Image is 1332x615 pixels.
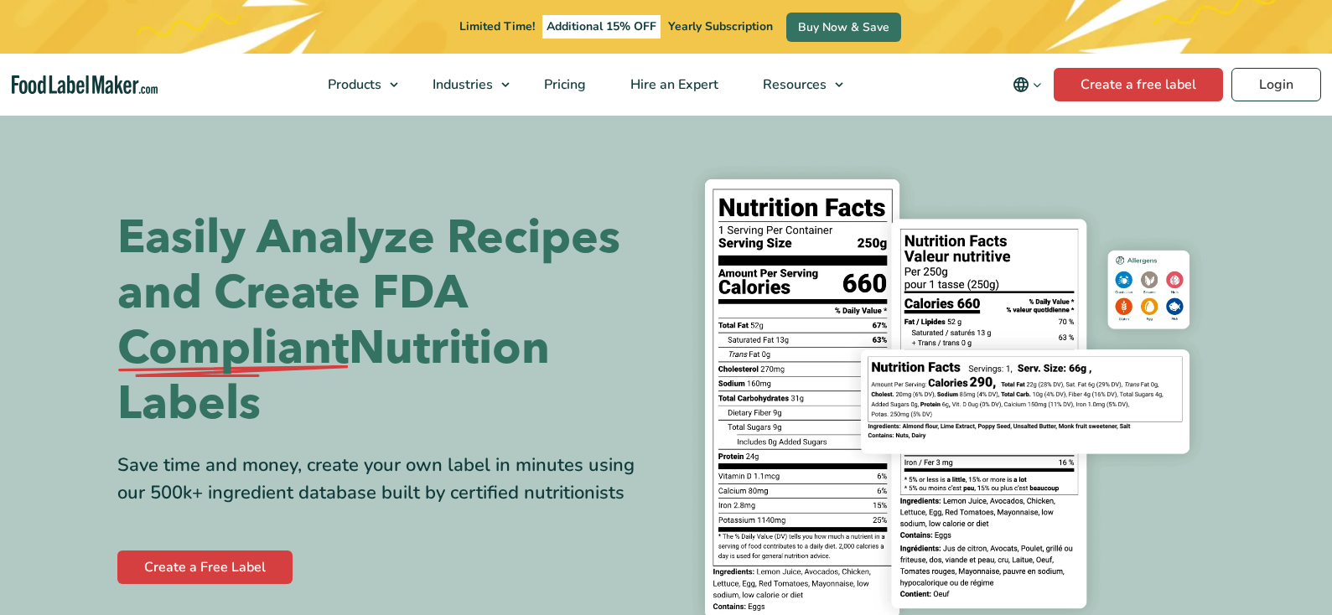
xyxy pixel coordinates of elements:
[625,75,720,94] span: Hire an Expert
[668,18,773,34] span: Yearly Subscription
[117,210,654,432] h1: Easily Analyze Recipes and Create FDA Nutrition Labels
[117,550,293,584] a: Create a Free Label
[428,75,495,94] span: Industries
[323,75,383,94] span: Products
[786,13,901,42] a: Buy Now & Save
[539,75,588,94] span: Pricing
[411,54,518,116] a: Industries
[117,321,349,376] span: Compliant
[306,54,407,116] a: Products
[741,54,852,116] a: Resources
[542,15,661,39] span: Additional 15% OFF
[1001,68,1054,101] button: Change language
[1054,68,1223,101] a: Create a free label
[609,54,737,116] a: Hire an Expert
[1231,68,1321,101] a: Login
[117,452,654,507] div: Save time and money, create your own label in minutes using our 500k+ ingredient database built b...
[12,75,158,95] a: Food Label Maker homepage
[459,18,535,34] span: Limited Time!
[758,75,828,94] span: Resources
[522,54,604,116] a: Pricing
